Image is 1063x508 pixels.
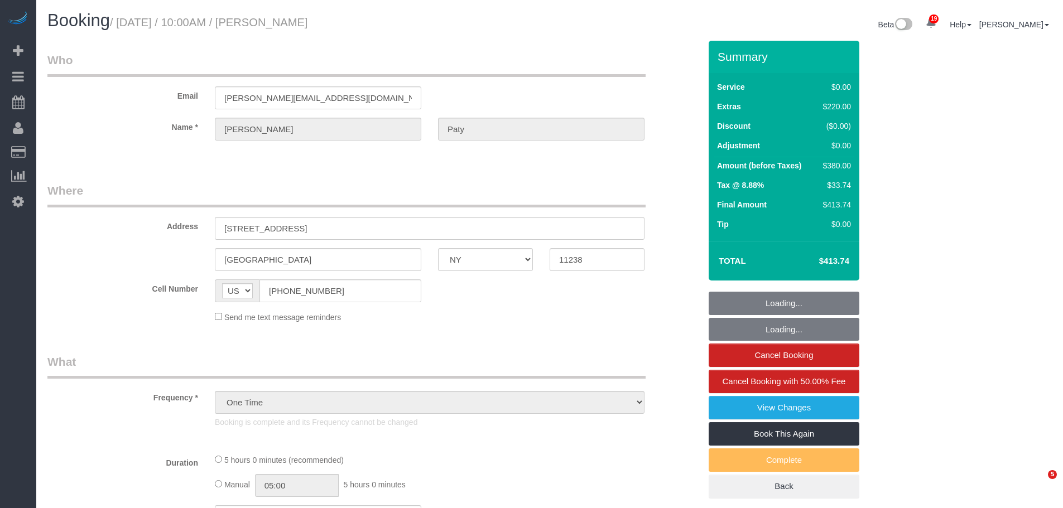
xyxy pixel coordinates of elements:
[717,160,801,171] label: Amount (before Taxes)
[39,86,206,101] label: Email
[786,257,849,266] h4: $413.74
[717,199,767,210] label: Final Amount
[819,120,851,132] div: ($0.00)
[47,354,646,379] legend: What
[7,11,29,27] img: Automaid Logo
[718,50,854,63] h3: Summary
[550,248,644,271] input: Zip Code
[709,370,859,393] a: Cancel Booking with 50.00% Fee
[259,279,421,302] input: Cell Number
[215,86,421,109] input: Email
[39,453,206,468] label: Duration
[215,118,421,141] input: First Name
[47,182,646,207] legend: Where
[438,118,644,141] input: Last Name
[719,256,746,265] strong: Total
[709,343,859,367] a: Cancel Booking
[920,11,942,36] a: 19
[878,20,913,29] a: Beta
[979,20,1049,29] a: [PERSON_NAME]
[819,199,851,210] div: $413.74
[47,11,110,30] span: Booking
[723,376,846,386] span: Cancel Booking with 50.00% Fee
[215,417,644,428] p: Booking is complete and its Frequency cannot be changed
[709,475,859,498] a: Back
[39,118,206,133] label: Name *
[819,180,851,191] div: $33.74
[894,18,912,32] img: New interface
[717,101,741,112] label: Extras
[819,101,851,112] div: $220.00
[709,422,859,446] a: Book This Again
[819,160,851,171] div: $380.00
[39,388,206,403] label: Frequency *
[224,313,341,322] span: Send me text message reminders
[717,140,760,151] label: Adjustment
[110,16,307,28] small: / [DATE] / 10:00AM / [PERSON_NAME]
[224,480,250,489] span: Manual
[819,81,851,93] div: $0.00
[950,20,971,29] a: Help
[1048,470,1057,479] span: 5
[215,248,421,271] input: City
[1025,470,1052,497] iframe: Intercom live chat
[717,180,764,191] label: Tax @ 8.88%
[344,480,406,489] span: 5 hours 0 minutes
[819,219,851,230] div: $0.00
[39,217,206,232] label: Address
[709,396,859,419] a: View Changes
[47,52,646,77] legend: Who
[39,279,206,294] label: Cell Number
[717,219,729,230] label: Tip
[929,14,939,23] span: 19
[819,140,851,151] div: $0.00
[717,120,751,132] label: Discount
[224,456,344,465] span: 5 hours 0 minutes (recommended)
[717,81,745,93] label: Service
